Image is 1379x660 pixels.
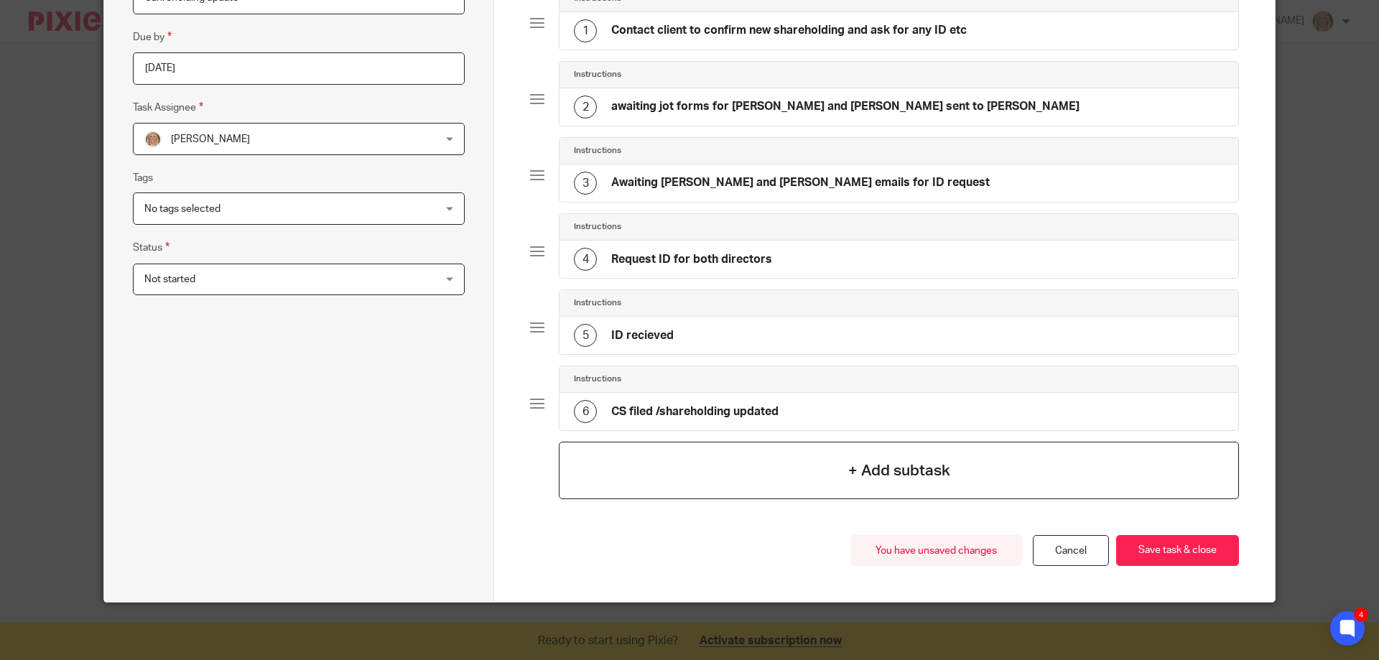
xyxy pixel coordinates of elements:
[133,239,170,256] label: Status
[574,297,621,309] h4: Instructions
[611,175,990,190] h4: Awaiting [PERSON_NAME] and [PERSON_NAME] emails for ID request
[611,23,967,38] h4: Contact client to confirm new shareholding and ask for any ID etc
[611,252,772,267] h4: Request ID for both directors
[611,328,674,343] h4: ID recieved
[574,172,597,195] div: 3
[1033,535,1109,566] a: Cancel
[574,221,621,233] h4: Instructions
[574,96,597,118] div: 2
[171,134,250,144] span: [PERSON_NAME]
[848,460,950,482] h4: + Add subtask
[144,274,195,284] span: Not started
[144,204,220,214] span: No tags selected
[574,248,597,271] div: 4
[574,19,597,42] div: 1
[133,171,153,185] label: Tags
[133,99,203,116] label: Task Assignee
[611,404,779,419] h4: CS filed /shareholding updated
[1116,535,1239,566] button: Save task & close
[133,52,465,85] input: Pick a date
[144,131,162,148] img: JW%20photo.JPG
[574,324,597,347] div: 5
[574,69,621,80] h4: Instructions
[574,400,597,423] div: 6
[133,29,172,45] label: Due by
[850,535,1022,566] div: You have unsaved changes
[574,145,621,157] h4: Instructions
[574,373,621,385] h4: Instructions
[611,99,1079,114] h4: awaiting jot forms for [PERSON_NAME] and [PERSON_NAME] sent to [PERSON_NAME]
[1354,608,1368,622] div: 4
